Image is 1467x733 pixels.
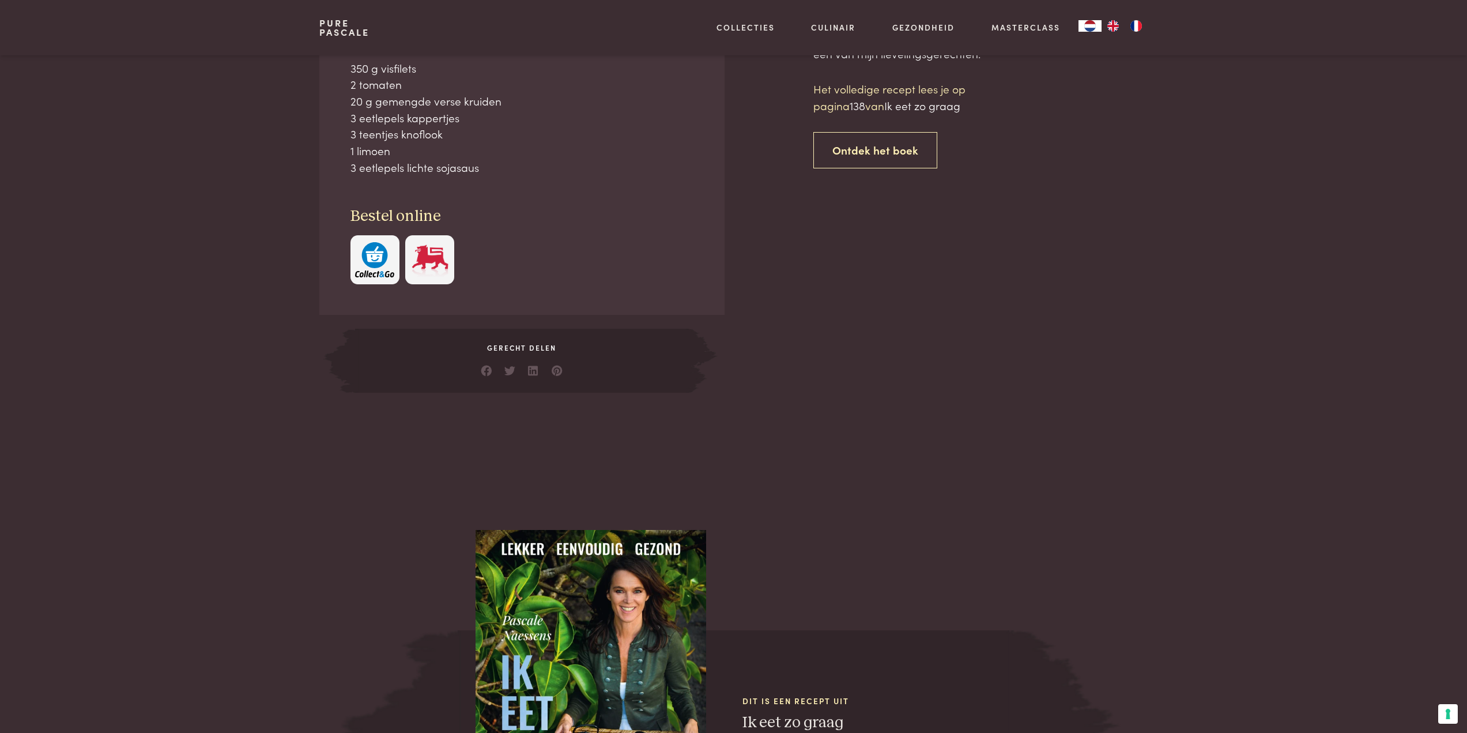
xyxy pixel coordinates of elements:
a: NL [1078,20,1102,32]
span: Ik eet zo graag [884,97,960,113]
span: Gerecht delen [355,343,688,353]
ul: Language list [1102,20,1148,32]
a: FR [1125,20,1148,32]
a: Masterclass [991,21,1060,33]
a: PurePascale [319,18,369,37]
img: Delhaize [410,242,450,277]
div: 3 teentjes knoflook [350,126,694,142]
button: Uw voorkeuren voor toestemming voor trackingtechnologieën [1438,704,1458,724]
a: EN [1102,20,1125,32]
a: Culinair [811,21,855,33]
aside: Language selected: Nederlands [1078,20,1148,32]
div: Language [1078,20,1102,32]
div: 2 tomaten [350,76,694,93]
div: 3 eetlepels kappertjes [350,110,694,126]
a: Collecties [716,21,775,33]
div: 3 eetlepels lichte sojasaus [350,159,694,176]
span: Dit is een recept uit [742,695,1009,707]
a: Gezondheid [892,21,955,33]
span: 138 [850,97,865,113]
div: 20 g gemengde verse kruiden [350,93,694,110]
div: 1 limoen [350,142,694,159]
a: Ontdek het boek [813,132,937,168]
div: 350 g visfilets [350,60,694,77]
p: Het volledige recept lees je op pagina van [813,81,1009,114]
h3: Bestel online [350,206,694,227]
img: c308188babc36a3a401bcb5cb7e020f4d5ab42f7cacd8327e500463a43eeb86c.svg [355,242,394,277]
h3: Ik eet zo graag [742,713,1009,733]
